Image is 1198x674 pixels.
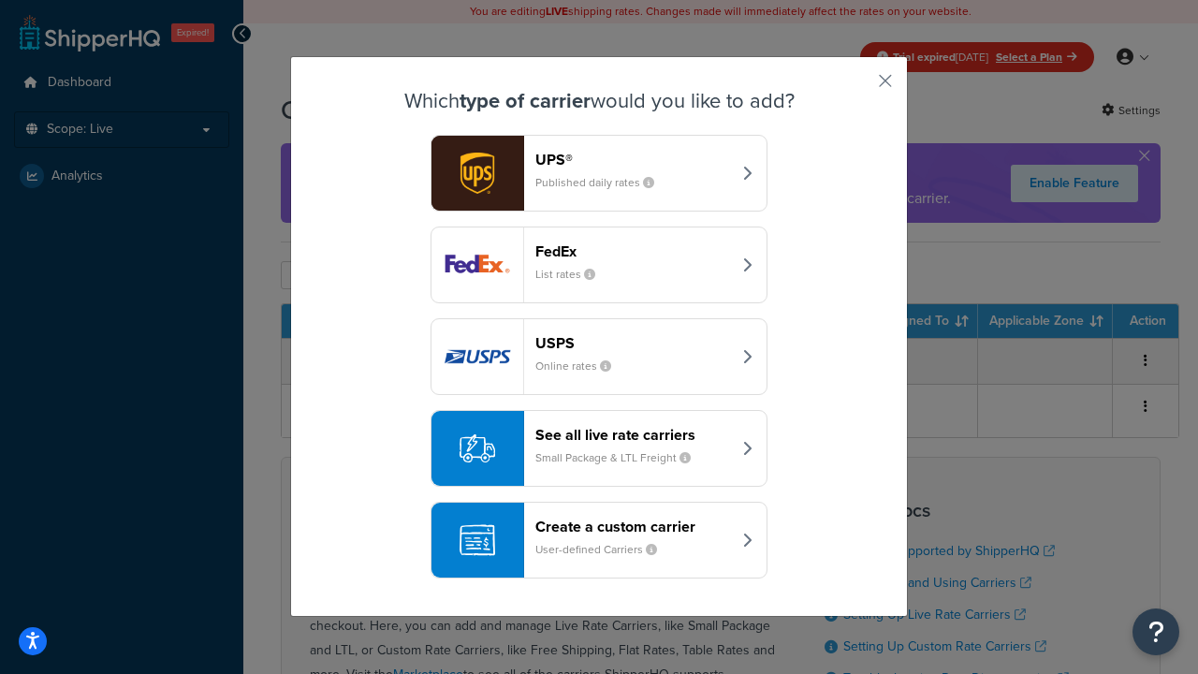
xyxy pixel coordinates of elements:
small: Online rates [535,358,626,374]
img: icon-carrier-liverate-becf4550.svg [460,431,495,466]
small: Published daily rates [535,174,669,191]
small: User-defined Carriers [535,541,672,558]
small: List rates [535,266,610,283]
h3: Which would you like to add? [338,90,860,112]
button: ups logoUPS®Published daily rates [431,135,767,212]
button: See all live rate carriersSmall Package & LTL Freight [431,410,767,487]
img: ups logo [431,136,523,211]
img: fedEx logo [431,227,523,302]
button: Open Resource Center [1132,608,1179,655]
img: icon-carrier-custom-c93b8a24.svg [460,522,495,558]
header: USPS [535,334,731,352]
button: Create a custom carrierUser-defined Carriers [431,502,767,579]
header: UPS® [535,151,731,168]
button: fedEx logoFedExList rates [431,227,767,303]
header: FedEx [535,242,731,260]
button: usps logoUSPSOnline rates [431,318,767,395]
img: usps logo [431,319,523,394]
header: Create a custom carrier [535,518,731,535]
header: See all live rate carriers [535,426,731,444]
small: Small Package & LTL Freight [535,449,706,466]
strong: type of carrier [460,85,591,116]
